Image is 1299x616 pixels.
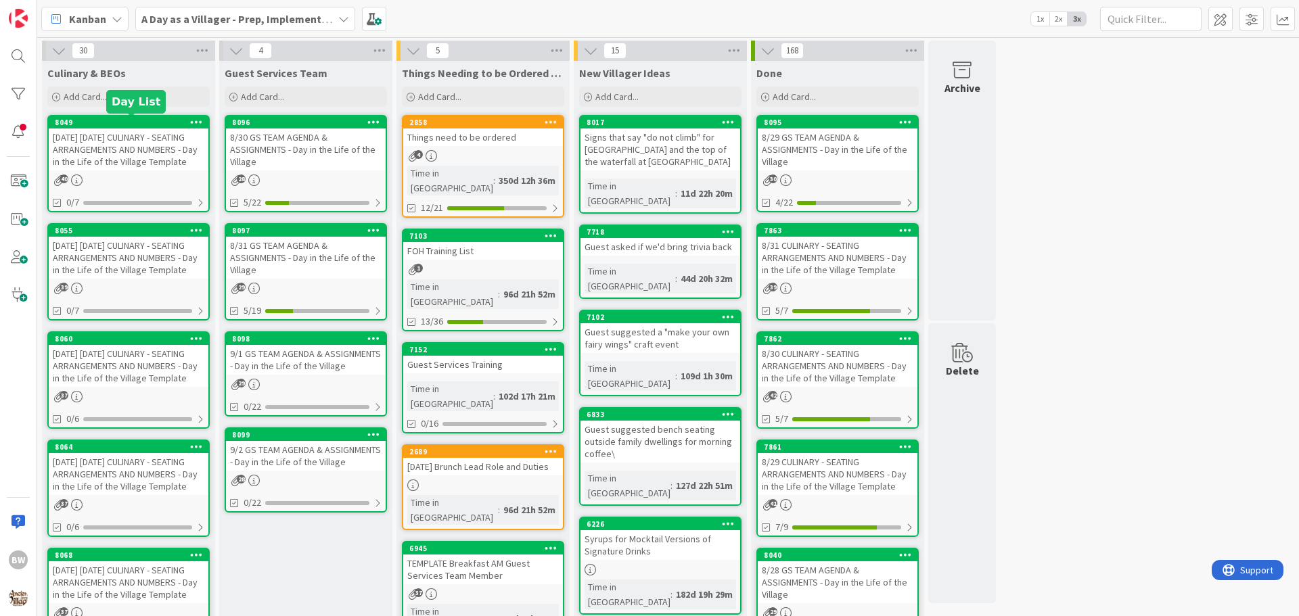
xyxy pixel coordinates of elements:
[670,478,673,493] span: :
[587,312,740,322] div: 7102
[769,283,777,291] span: 39
[769,499,777,508] span: 41
[60,391,68,400] span: 37
[580,238,740,256] div: Guest asked if we'd bring trivia back
[758,549,917,561] div: 8040
[226,116,386,170] div: 80968/30 GS TEAM AGENDA & ASSIGNMENTS - Day in the Life of the Village
[49,224,208,279] div: 8055[DATE] [DATE] CULINARY - SEATING ARRANGEMENTS AND NUMBERS - Day in the Life of the Village Te...
[237,174,246,183] span: 28
[55,442,208,452] div: 8064
[55,334,208,343] div: 8060
[421,201,443,215] span: 12/21
[49,549,208,561] div: 8068
[1049,12,1068,26] span: 2x
[677,369,736,383] div: 109d 1h 30m
[775,412,788,426] span: 5/7
[403,230,563,260] div: 7103FOH Training List
[232,430,386,440] div: 8099
[244,496,261,510] span: 0/22
[758,441,917,495] div: 78618/29 CULINARY - SEATING ARRANGEMENTS AND NUMBERS - Day in the Life of the Village Template
[758,224,917,279] div: 78638/31 CULINARY - SEATING ARRANGEMENTS AND NUMBERS - Day in the Life of the Village Template
[758,441,917,453] div: 7861
[226,345,386,375] div: 9/1 GS TEAM AGENDA & ASSIGNMENTS - Day in the Life of the Village
[64,91,107,103] span: Add Card...
[49,116,208,170] div: 8049[DATE] [DATE] CULINARY - SEATING ARRANGEMENTS AND NUMBERS - Day in the Life of the Village Te...
[409,345,563,354] div: 7152
[60,174,68,183] span: 40
[756,440,919,537] a: 78618/29 CULINARY - SEATING ARRANGEMENTS AND NUMBERS - Day in the Life of the Village Template7/9
[49,224,208,237] div: 8055
[226,128,386,170] div: 8/30 GS TEAM AGENDA & ASSIGNMENTS - Day in the Life of the Village
[758,237,917,279] div: 8/31 CULINARY - SEATING ARRANGEMENTS AND NUMBERS - Day in the Life of the Village Template
[587,519,740,529] div: 6226
[775,195,793,210] span: 4/22
[28,2,62,18] span: Support
[249,43,272,59] span: 4
[758,561,917,603] div: 8/28 GS TEAM AGENDA & ASSIGNMENTS - Day in the Life of the Village
[580,116,740,128] div: 8017
[595,91,639,103] span: Add Card...
[764,442,917,452] div: 7861
[946,362,979,379] div: Delete
[403,128,563,146] div: Things need to be ordered
[226,224,386,237] div: 8097
[402,115,564,218] a: 2858Things need to be orderedTime in [GEOGRAPHIC_DATA]:350d 12h 36m12/21
[55,118,208,127] div: 8049
[232,334,386,343] div: 8098
[49,333,208,345] div: 8060
[493,173,495,188] span: :
[9,9,28,28] img: Visit kanbanzone.com
[225,427,387,513] a: 80999/2 GS TEAM AGENDA & ASSIGNMENTS - Day in the Life of the Village0/22
[407,279,498,309] div: Time in [GEOGRAPHIC_DATA]
[498,502,500,517] span: :
[580,226,740,238] div: 7718
[677,271,736,286] div: 44d 20h 32m
[675,271,677,286] span: :
[403,230,563,242] div: 7103
[225,115,387,212] a: 80968/30 GS TEAM AGENDA & ASSIGNMENTS - Day in the Life of the Village5/22
[764,334,917,343] div: 7862
[587,118,740,127] div: 8017
[402,342,564,433] a: 7152Guest Services TrainingTime in [GEOGRAPHIC_DATA]:102d 17h 21m0/16
[579,115,742,214] a: 8017Signs that say "do not climb" for [GEOGRAPHIC_DATA] and the top of the waterfall at [GEOGRAPH...
[55,550,208,560] div: 8068
[409,447,563,456] div: 2689
[580,408,740,463] div: 6833Guest suggested bench seating outside family dwellings for morning coffee\
[421,314,443,329] span: 13/36
[426,43,449,59] span: 5
[585,179,675,208] div: Time in [GEOGRAPHIC_DATA]
[60,283,68,291] span: 39
[675,369,677,383] span: :
[47,223,210,321] a: 8055[DATE] [DATE] CULINARY - SEATING ARRANGEMENTS AND NUMBERS - Day in the Life of the Village Te...
[244,304,261,318] span: 5/19
[579,66,670,80] span: New Villager Ideas
[580,530,740,560] div: Syrups for Mocktail Versions of Signature Drinks
[579,310,742,396] a: 7102Guest suggested a "make your own fairy wings" craft eventTime in [GEOGRAPHIC_DATA]:109d 1h 30m
[673,478,736,493] div: 127d 22h 51m
[677,186,736,201] div: 11d 22h 20m
[112,95,160,108] h5: Day List
[409,544,563,553] div: 6945
[226,429,386,441] div: 8099
[47,331,210,429] a: 8060[DATE] [DATE] CULINARY - SEATING ARRANGEMENTS AND NUMBERS - Day in the Life of the Village Te...
[673,587,736,602] div: 182d 19h 29m
[9,588,28,607] img: avatar
[47,115,210,212] a: 8049[DATE] [DATE] CULINARY - SEATING ARRANGEMENTS AND NUMBERS - Day in the Life of the Village Te...
[580,518,740,530] div: 6226
[585,361,675,391] div: Time in [GEOGRAPHIC_DATA]
[495,173,559,188] div: 350d 12h 36m
[758,116,917,128] div: 8095
[580,116,740,170] div: 8017Signs that say "do not climb" for [GEOGRAPHIC_DATA] and the top of the waterfall at [GEOGRAPH...
[414,150,423,159] span: 4
[764,226,917,235] div: 7863
[9,550,28,569] div: BW
[758,333,917,387] div: 78628/30 CULINARY - SEATING ARRANGEMENTS AND NUMBERS - Day in the Life of the Village Template
[1068,12,1086,26] span: 3x
[403,116,563,128] div: 2858
[756,66,782,80] span: Done
[226,429,386,471] div: 80999/2 GS TEAM AGENDA & ASSIGNMENTS - Day in the Life of the Village
[587,227,740,237] div: 7718
[409,118,563,127] div: 2858
[403,446,563,475] div: 2689[DATE] Brunch Lead Role and Duties
[580,128,740,170] div: Signs that say "do not climb" for [GEOGRAPHIC_DATA] and the top of the waterfall at [GEOGRAPHIC_D...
